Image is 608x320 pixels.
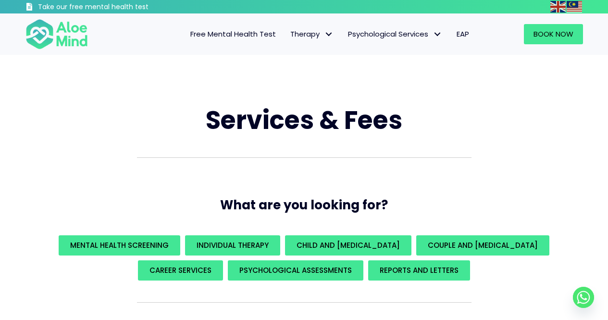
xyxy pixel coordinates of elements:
[25,2,200,13] a: Take our free mental health test
[183,24,283,44] a: Free Mental Health Test
[70,240,169,250] span: Mental Health Screening
[290,29,334,39] span: Therapy
[283,24,341,44] a: TherapyTherapy: submenu
[38,2,200,12] h3: Take our free mental health test
[138,260,223,281] a: Career Services
[368,260,470,281] a: REPORTS AND LETTERS
[573,287,594,308] a: Whatsapp
[431,27,445,41] span: Psychological Services: submenu
[59,235,180,256] a: Mental Health Screening
[341,24,449,44] a: Psychological ServicesPsychological Services: submenu
[348,29,442,39] span: Psychological Services
[416,235,549,256] a: Couple and [MEDICAL_DATA]
[322,27,336,41] span: Therapy: submenu
[534,29,573,39] span: Book Now
[524,24,583,44] a: Book Now
[190,29,276,39] span: Free Mental Health Test
[25,18,88,50] img: Aloe mind Logo
[239,265,352,275] span: Psychological assessments
[185,235,280,256] a: Individual Therapy
[297,240,400,250] span: Child and [MEDICAL_DATA]
[428,240,538,250] span: Couple and [MEDICAL_DATA]
[457,29,469,39] span: EAP
[25,233,583,283] div: What are you looking for?
[220,196,388,214] span: What are you looking for?
[449,24,476,44] a: EAP
[206,102,402,138] span: Services & Fees
[567,1,582,13] img: ms
[567,1,583,12] a: Malay
[380,265,459,275] span: REPORTS AND LETTERS
[197,240,269,250] span: Individual Therapy
[285,235,411,256] a: Child and [MEDICAL_DATA]
[149,265,211,275] span: Career Services
[228,260,363,281] a: Psychological assessments
[550,1,567,12] a: English
[100,24,476,44] nav: Menu
[550,1,566,13] img: en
